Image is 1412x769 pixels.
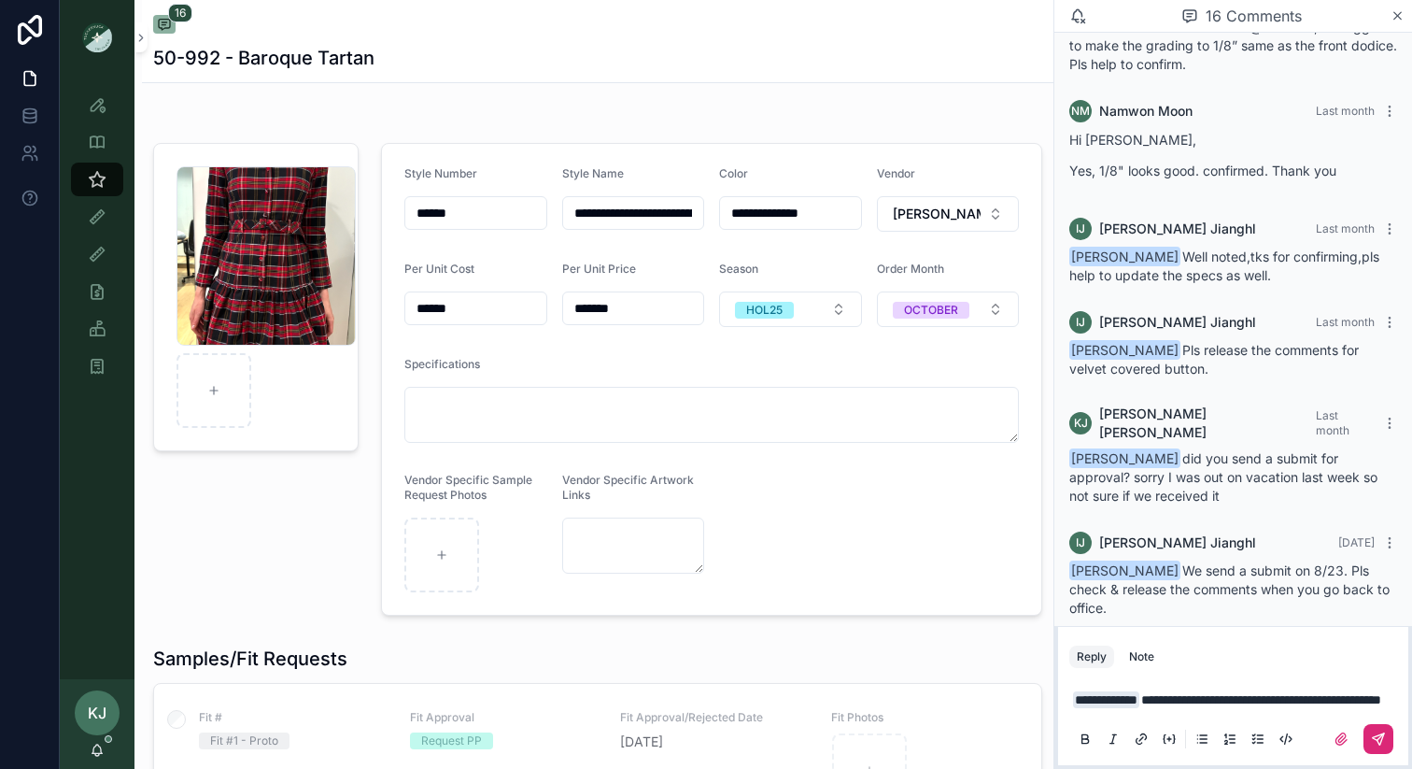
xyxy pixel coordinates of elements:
[1206,5,1302,27] span: 16 Comments
[877,292,1020,327] button: Select Button
[1076,315,1085,330] span: IJ
[1069,342,1359,377] span: Pls release the comments for velvet covered button.
[1099,405,1316,442] span: [PERSON_NAME] [PERSON_NAME]
[1099,534,1256,552] span: [PERSON_NAME] Jianghl
[562,473,694,502] span: Vendor Specific Artwork Links
[562,262,636,276] span: Per Unit Price
[1099,220,1256,238] span: [PERSON_NAME] Jianghl
[404,473,532,502] span: Vendor Specific Sample Request Photos
[1076,221,1085,236] span: IJ
[421,733,482,749] div: Request PP
[199,710,388,725] span: Fit #
[1099,102,1193,121] span: Namwon Moon
[1316,221,1375,235] span: Last month
[210,733,278,749] div: Fit #1 - Proto
[410,710,599,725] span: Fit Approval
[1069,340,1180,360] span: [PERSON_NAME]
[719,292,862,327] button: Select Button
[562,166,624,180] span: Style Name
[1069,563,1390,616] span: We send a submit on 8/23. Pls check & release the comments when you go back to office.
[719,166,748,180] span: Color
[1069,561,1180,580] span: [PERSON_NAME]
[1099,313,1256,332] span: [PERSON_NAME] Jianghl
[904,302,958,319] div: OCTOBER
[1076,535,1085,550] span: IJ
[1129,649,1154,664] div: Note
[719,262,758,276] span: Season
[877,196,1020,232] button: Select Button
[153,646,347,672] h1: Samples/Fit Requests
[1069,449,1180,468] span: [PERSON_NAME]
[168,4,192,22] span: 16
[153,45,374,71] h1: 50-992 - Baroque Tartan
[1071,104,1090,119] span: NM
[620,710,809,725] span: Fit Approval/Rejected Date
[404,262,474,276] span: Per Unit Cost
[82,22,112,52] img: App logo
[404,166,477,180] span: Style Number
[60,75,134,407] div: scrollable content
[1316,104,1375,118] span: Last month
[877,262,944,276] span: Order Month
[1069,450,1377,504] span: did you send a submit for approval? sorry I was out on vacation last week so not sure if we recei...
[831,710,1020,725] span: Fit Photos
[1069,646,1114,668] button: Reply
[877,166,915,180] span: Vendor
[1074,416,1088,431] span: KJ
[1338,535,1375,549] span: [DATE]
[153,15,176,37] button: 16
[746,302,783,319] div: HOL25
[1316,315,1375,329] span: Last month
[620,733,809,751] span: [DATE]
[1069,161,1397,180] p: Yes, 1/8" looks good. confirmed. Thank you
[1069,130,1397,150] p: Hi [PERSON_NAME],
[1122,646,1162,668] button: Note
[88,702,106,724] span: KJ
[1316,408,1349,437] span: Last month
[404,357,480,371] span: Specifications
[1069,247,1180,266] span: [PERSON_NAME]
[1069,249,1379,283] span: Well noted,tks for confirming,pls help to update the specs as well.
[893,205,981,223] span: [PERSON_NAME]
